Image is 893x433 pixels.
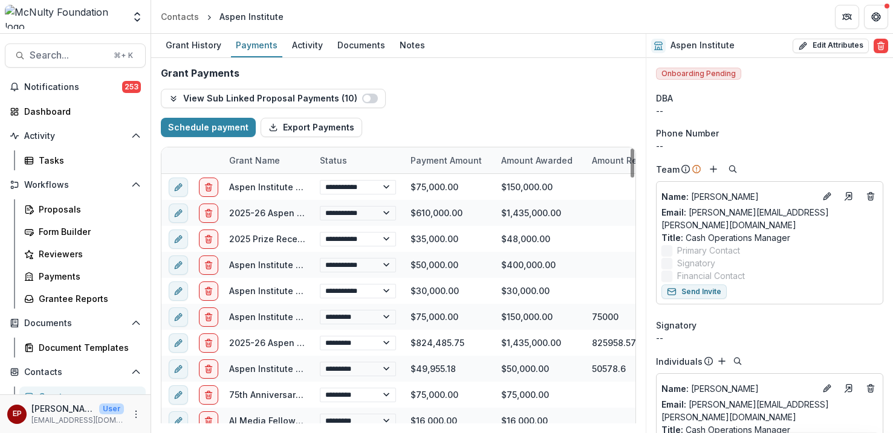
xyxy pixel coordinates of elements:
[5,77,146,97] button: Notifications253
[161,118,256,137] button: Schedule payment
[199,281,218,301] button: delete
[835,5,859,29] button: Partners
[199,204,218,223] button: delete
[726,162,740,176] button: Search
[39,203,136,216] div: Proposals
[395,36,430,54] div: Notes
[403,356,494,382] div: $49,955.18
[169,333,188,353] button: edit
[24,318,126,329] span: Documents
[229,260,352,270] a: Aspen Institute Trustee Fund
[661,399,686,409] span: Email:
[39,341,136,354] div: Document Templates
[656,92,673,104] span: DBA
[501,310,553,323] div: $150,000.00
[169,178,188,197] button: edit
[501,181,553,193] div: $150,000.00
[501,258,556,271] div: $400,000.00
[229,338,408,348] a: 2025-26 Aspen Institute Leadership Grant
[5,101,146,121] a: Dashboard
[313,147,403,173] div: Status
[592,310,619,323] div: 75000
[19,386,146,406] a: Grantees
[494,154,580,167] div: Amount Awarded
[706,162,721,176] button: Add
[231,36,282,54] div: Payments
[156,8,204,25] a: Contacts
[677,257,715,269] span: Signatory
[199,255,218,275] button: delete
[661,382,815,395] p: [PERSON_NAME]
[169,281,188,301] button: edit
[229,312,360,322] a: Aspen Institute - ALI-SA - 2025
[287,34,328,57] a: Activity
[501,388,549,401] div: $75,000.00
[839,379,859,398] a: Go to contact
[19,289,146,309] a: Grantee Reports
[403,304,494,330] div: $75,000.00
[403,147,494,173] div: Payment Amount
[156,8,288,25] nav: breadcrumb
[863,189,878,204] button: Deletes
[222,147,313,173] div: Grant Name
[656,140,883,152] div: --
[656,355,703,368] p: Individuals
[229,415,371,426] a: AI Media Fellowship Salon Dinner
[199,333,218,353] button: delete
[661,284,727,299] button: Send Invite
[656,319,697,332] span: Signatory
[161,68,239,79] h2: Grant Payments
[403,174,494,200] div: $75,000.00
[199,385,218,405] button: delete
[874,39,888,53] button: Delete
[24,180,126,190] span: Workflows
[793,39,869,53] button: Edit Attributes
[39,270,136,283] div: Payments
[403,252,494,278] div: $50,000.00
[661,383,689,394] span: Name :
[864,5,888,29] button: Get Help
[403,154,489,167] div: Payment Amount
[313,154,354,167] div: Status
[39,248,136,260] div: Reviewers
[169,359,188,379] button: edit
[656,104,883,117] div: --
[229,234,345,244] a: 2025 Prize Reception Event
[661,207,686,217] span: Email:
[5,362,146,382] button: Open Contacts
[169,411,188,431] button: edit
[5,175,146,194] button: Open Workflows
[229,364,383,374] a: Aspen Institute - Trustee Dues 2025
[592,362,626,375] div: 50578.6
[501,362,549,375] div: $50,000.00
[287,36,328,54] div: Activity
[24,367,126,377] span: Contacts
[24,105,136,118] div: Dashboard
[199,229,218,249] button: delete
[501,207,561,219] div: $1,435,000.00
[592,336,636,349] div: 825958.57
[19,199,146,219] a: Proposals
[661,398,878,423] a: Email: [PERSON_NAME][EMAIL_ADDRESS][PERSON_NAME][DOMAIN_NAME]
[19,338,146,358] a: Document Templates
[820,189,834,204] button: Edit
[820,381,834,396] button: Edit
[13,410,22,418] div: esther park
[403,330,494,356] div: $824,485.75
[199,307,218,327] button: delete
[403,382,494,408] div: $75,000.00
[661,191,689,202] span: Name :
[333,34,390,57] a: Documents
[656,68,741,80] span: Onboarding Pending
[494,147,585,173] div: Amount Awarded
[169,255,188,275] button: edit
[183,94,362,104] p: View Sub Linked Proposal Payments ( 10 )
[24,131,126,141] span: Activity
[229,182,360,192] a: Aspen Institute - ALI-SA - 2025
[161,36,226,54] div: Grant History
[229,286,404,296] a: Aspen Institute - ALI Impact Forum - 2025
[677,244,740,257] span: Primary Contact
[229,208,408,218] a: 2025-26 Aspen Institute Leadership Grant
